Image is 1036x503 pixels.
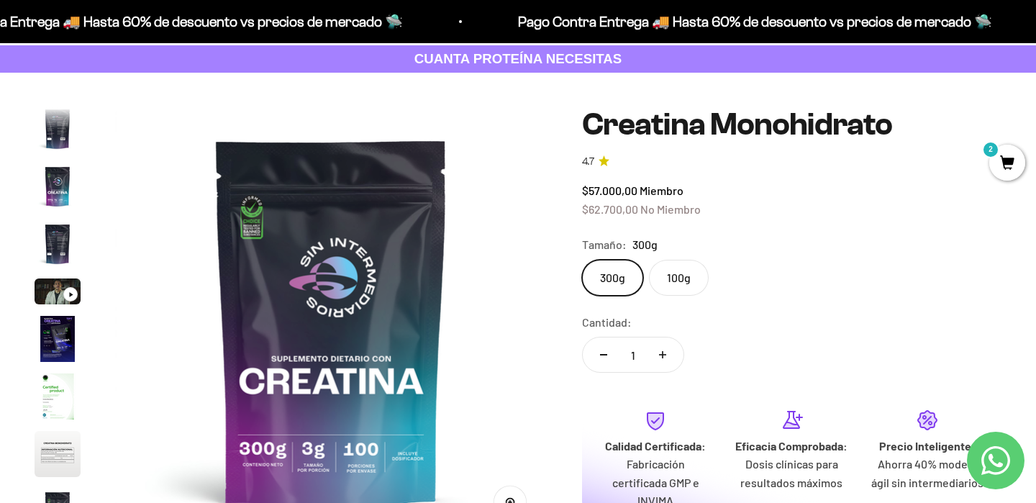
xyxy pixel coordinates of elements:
button: Ir al artículo 2 [35,106,81,156]
a: 2 [989,156,1025,172]
button: Reducir cantidad [583,337,624,372]
button: Ir al artículo 7 [35,373,81,424]
mark: 2 [982,141,999,158]
span: $57.000,00 [582,183,637,197]
button: Aumentar cantidad [642,337,683,372]
span: Miembro [640,183,683,197]
strong: Precio Inteligente: [879,439,976,453]
strong: CUANTA PROTEÍNA NECESITAS [414,51,622,66]
strong: Eficacia Comprobada: [735,439,848,453]
a: 4.74.7 de 5.0 estrellas [582,154,1001,170]
span: 4.7 [582,154,594,170]
img: Creatina Monohidrato [35,431,81,477]
strong: Calidad Certificada: [605,439,706,453]
button: Ir al artículo 4 [35,221,81,271]
button: Ir al artículo 5 [35,278,81,309]
h1: Creatina Monohidrato [582,107,1001,142]
span: $62.700,00 [582,202,638,216]
img: Creatina Monohidrato [35,106,81,152]
img: Creatina Monohidrato [35,221,81,267]
p: Dosis clínicas para resultados máximos [735,455,848,491]
img: Creatina Monohidrato [35,163,81,209]
legend: Tamaño: [582,235,627,254]
img: Creatina Monohidrato [35,373,81,420]
span: No Miembro [640,202,701,216]
span: 300g [632,235,658,254]
label: Cantidad: [582,313,632,332]
button: Ir al artículo 3 [35,163,81,214]
p: Pago Contra Entrega 🚚 Hasta 60% de descuento vs precios de mercado 🛸 [509,10,983,33]
p: Ahorra 40% modelo ágil sin intermediarios [871,455,984,491]
img: Creatina Monohidrato [35,316,81,362]
button: Ir al artículo 6 [35,316,81,366]
button: Ir al artículo 8 [35,431,81,481]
